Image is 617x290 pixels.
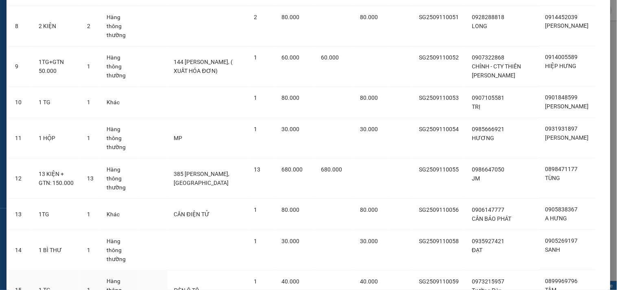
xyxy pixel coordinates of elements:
td: 13 KIỆN + GTN: 150.000 [32,158,81,199]
span: 30.000 [282,238,300,244]
span: 80.000 [360,207,378,213]
span: [PERSON_NAME] [545,23,589,29]
span: 0906147777 [472,207,504,213]
span: 1 [87,211,90,217]
td: 11 [9,118,32,158]
span: 0928288818 [472,14,504,20]
div: [PERSON_NAME] (BXMĐ) [7,7,72,35]
div: [GEOGRAPHIC_DATA] [78,7,160,25]
span: SG2509110053 [419,94,459,101]
span: 0899969796 [545,278,578,285]
span: SG2509110055 [419,166,459,173]
span: SG2509110059 [419,278,459,285]
span: A HƯNG [545,215,567,222]
span: 144 [PERSON_NAME], ( XUẤT HÓA ĐƠN) [174,59,233,74]
span: 0898471177 [545,166,578,173]
span: 1 [254,126,257,132]
td: 2 KIỆN [32,6,81,46]
span: 13 [254,166,261,173]
td: 1 BÌ THƯ [32,230,81,270]
span: MP [174,135,183,141]
span: SG2509110056 [419,207,459,213]
span: 0901848599 [545,94,578,101]
td: 1TG+GTN 50.000 [32,46,81,87]
span: 0914452039 [545,14,578,20]
span: TÙNG [545,175,560,182]
span: 0986647050 [472,166,504,173]
span: 40.000 [360,278,378,285]
span: HIỆP HƯNG [545,63,577,70]
span: TRỊ [472,103,480,110]
span: 60.000 [282,54,300,61]
span: 80.000 [282,94,300,101]
span: 385 [PERSON_NAME], [GEOGRAPHIC_DATA] [174,171,230,186]
span: 30.000 [360,238,378,244]
span: 30.000 [282,126,300,132]
span: 0907322868 [472,54,504,61]
span: Nhận: [78,7,97,15]
td: 12 [9,158,32,199]
span: 0931931897 [545,126,578,132]
div: 0973215957 [7,45,72,56]
span: 2 [87,23,90,29]
span: CÂN ĐIỆN TỬ [174,211,209,217]
span: 2 [254,14,257,20]
td: 1 HỘP [32,118,81,158]
span: 1 [254,278,257,285]
span: [PERSON_NAME] [545,135,589,141]
span: 680.000 [321,166,342,173]
span: ĐẠT [472,247,482,253]
span: 1 [254,94,257,101]
td: Hàng thông thường [100,46,139,87]
span: 60.000 [321,54,339,61]
span: HƯƠNG [472,135,494,141]
div: 1 [78,46,160,56]
span: LONG [472,23,487,29]
span: 0907105581 [472,94,504,101]
div: TÂM [78,25,160,35]
span: 1 [254,238,257,244]
span: JM [472,175,480,182]
td: 1TG [32,199,81,230]
span: 30.000 [360,126,378,132]
span: 1 [254,54,257,61]
span: 0935927421 [472,238,504,244]
span: 1 [87,99,90,105]
td: Hàng thông thường [100,6,139,46]
span: 680.000 [282,166,303,173]
span: 80.000 [360,94,378,101]
td: 1 TG [32,87,81,118]
td: 10 [9,87,32,118]
span: 0973215957 [472,278,504,285]
span: SG2509110058 [419,238,459,244]
span: SG2509110051 [419,14,459,20]
span: Gửi: [7,7,20,15]
span: 1 [87,63,90,70]
span: 0914005589 [545,54,578,61]
span: 80.000 [282,207,300,213]
td: Hàng thông thường [100,158,139,199]
td: 13 [9,199,32,230]
span: 80.000 [360,14,378,20]
span: 80.000 [282,14,300,20]
div: 0899969796 [78,35,160,46]
span: 1 [87,135,90,141]
span: 0905838367 [545,207,578,213]
td: Khác [100,199,139,230]
td: 8 [9,6,32,46]
span: 1 [254,207,257,213]
div: Trường Đèn [7,35,72,45]
span: 0985666921 [472,126,504,132]
span: 0905269197 [545,238,578,244]
td: Hàng thông thường [100,118,139,158]
span: SG2509110054 [419,126,459,132]
span: SG2509110052 [419,54,459,61]
span: 40.000 [282,278,300,285]
td: 14 [9,230,32,270]
td: Khác [100,87,139,118]
span: 1 [87,247,90,253]
td: Hàng thông thường [100,230,139,270]
td: 9 [9,46,32,87]
span: SANH [545,247,560,253]
span: CHÍNH - CTY THIÊN [PERSON_NAME] [472,63,521,79]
